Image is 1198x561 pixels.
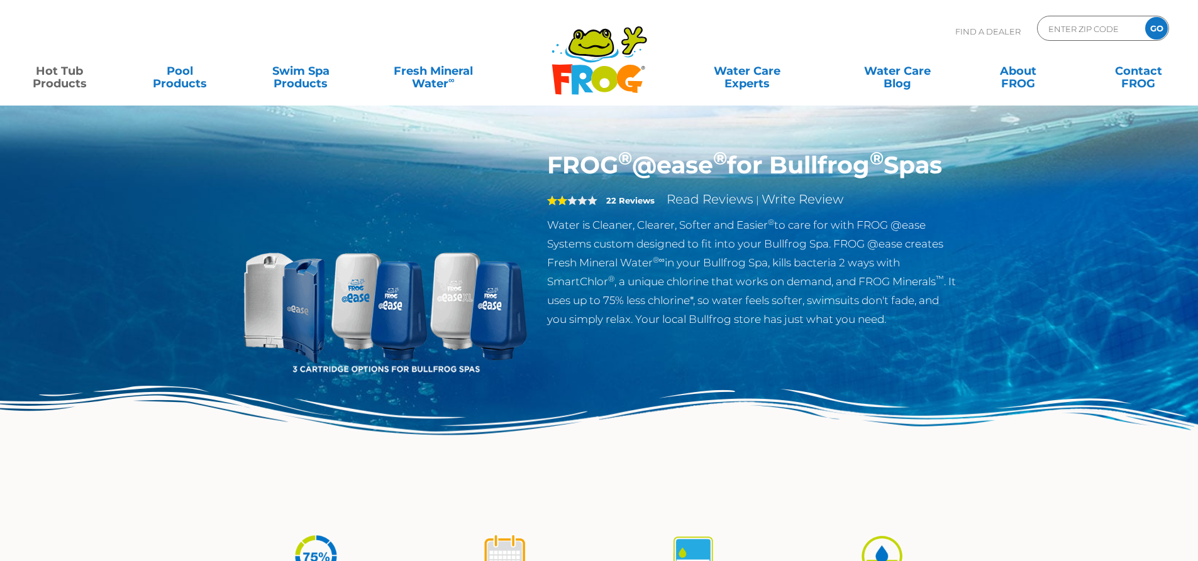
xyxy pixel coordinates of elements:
p: Find A Dealer [955,16,1021,47]
sup: ® [618,147,632,169]
span: 2 [547,195,567,205]
sup: ™ [936,274,944,283]
a: Hot TubProducts [13,58,106,84]
sup: ®∞ [653,255,665,264]
a: AboutFROG [971,58,1065,84]
a: Fresh MineralWater∞ [374,58,492,84]
h1: FROG @ease for Bullfrog Spas [547,151,958,180]
a: Water CareBlog [850,58,944,84]
sup: ® [768,217,774,227]
sup: ® [713,147,727,169]
a: ContactFROG [1092,58,1185,84]
input: Zip Code Form [1047,19,1132,38]
input: GO [1145,17,1168,40]
a: PoolProducts [133,58,227,84]
a: Read Reviews [667,192,753,207]
a: Water CareExperts [671,58,823,84]
a: Swim SpaProducts [254,58,348,84]
sup: ® [608,274,614,283]
img: bullfrog-product-hero.png [241,151,529,438]
sup: ® [870,147,884,169]
sup: ∞ [448,75,455,85]
p: Water is Cleaner, Clearer, Softer and Easier to care for with FROG @ease Systems custom designed ... [547,215,958,329]
strong: 22 Reviews [606,195,655,205]
a: Write Review [762,192,843,207]
span: | [756,194,759,206]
